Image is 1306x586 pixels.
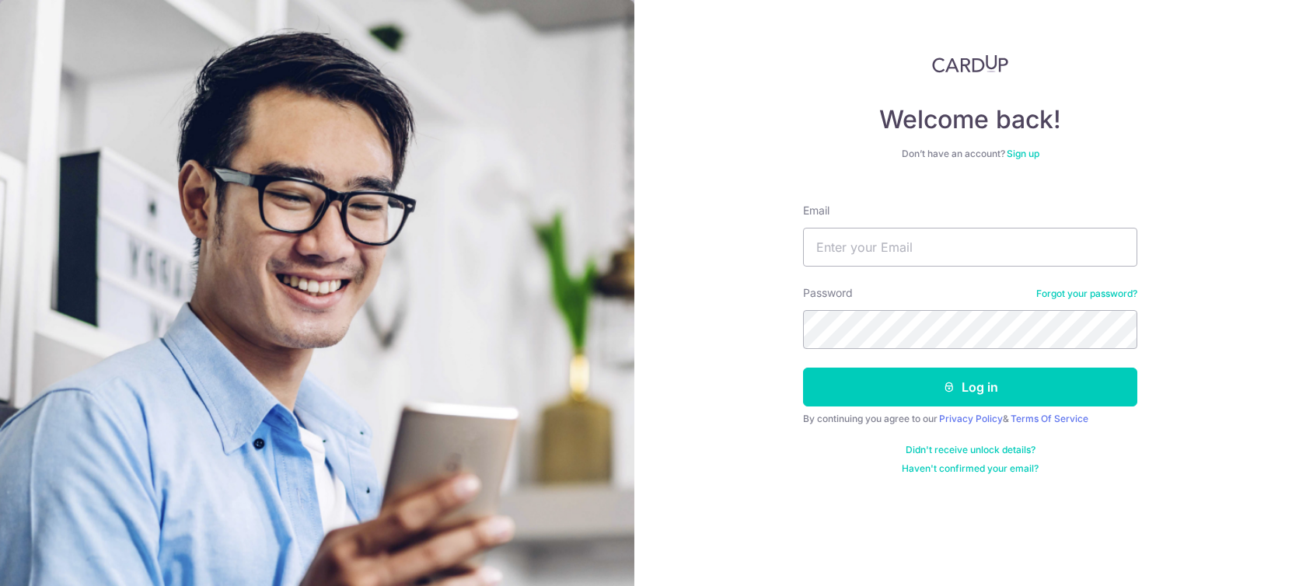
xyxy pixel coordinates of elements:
[803,104,1137,135] h4: Welcome back!
[932,54,1008,73] img: CardUp Logo
[1007,148,1039,159] a: Sign up
[939,413,1003,424] a: Privacy Policy
[803,148,1137,160] div: Don’t have an account?
[803,285,853,301] label: Password
[803,203,829,218] label: Email
[902,462,1039,475] a: Haven't confirmed your email?
[906,444,1035,456] a: Didn't receive unlock details?
[1036,288,1137,300] a: Forgot your password?
[803,368,1137,406] button: Log in
[1011,413,1088,424] a: Terms Of Service
[803,228,1137,267] input: Enter your Email
[803,413,1137,425] div: By continuing you agree to our &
